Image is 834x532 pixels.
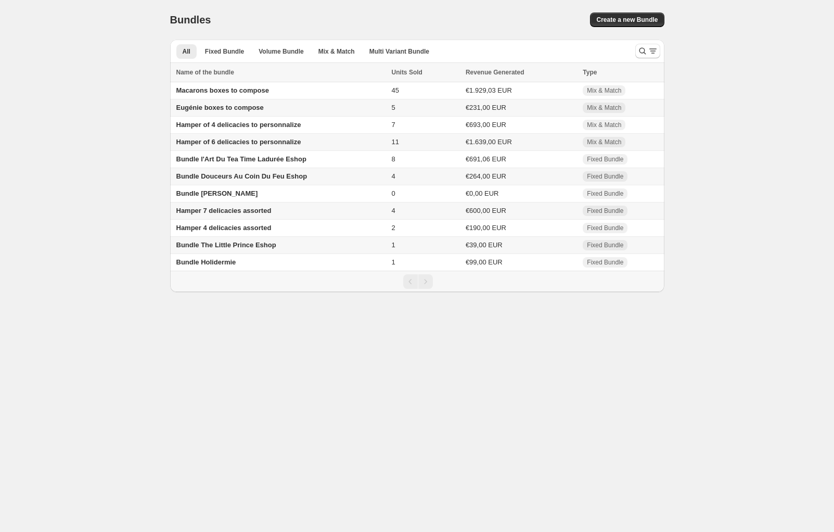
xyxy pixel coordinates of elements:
span: Fixed Bundle [587,155,623,163]
span: 0 [392,189,395,197]
span: €99,00 EUR [466,258,503,266]
span: Fixed Bundle [587,224,623,232]
span: Mix & Match [318,47,355,56]
div: Name of the bundle [176,67,386,78]
nav: Pagination [170,271,664,292]
span: All [183,47,190,56]
span: Bundle Douceurs Au Coin Du Feu Eshop [176,172,307,180]
span: Hamper of 4 delicacies to personnalize [176,121,301,129]
span: Mix & Match [587,86,621,95]
span: €0,00 EUR [466,189,499,197]
button: Search and filter results [635,44,660,58]
span: €691,06 EUR [466,155,506,163]
span: Units Sold [392,67,422,78]
div: Type [583,67,658,78]
span: Multi Variant Bundle [369,47,429,56]
span: €1.929,03 EUR [466,86,512,94]
span: Fixed Bundle [587,207,623,215]
span: 5 [392,104,395,111]
span: 11 [392,138,399,146]
span: 45 [392,86,399,94]
button: Revenue Generated [466,67,535,78]
span: 1 [392,258,395,266]
span: Volume Bundle [259,47,303,56]
span: €39,00 EUR [466,241,503,249]
span: €693,00 EUR [466,121,506,129]
span: Macarons boxes to compose [176,86,269,94]
span: Create a new Bundle [596,16,658,24]
span: Fixed Bundle [587,172,623,181]
span: Fixed Bundle [587,241,623,249]
span: Bundle Holidermie [176,258,236,266]
span: 8 [392,155,395,163]
span: Mix & Match [587,104,621,112]
span: Bundle l'Art Du Tea Time Ladurée Eshop [176,155,306,163]
button: Create a new Bundle [590,12,664,27]
span: 4 [392,172,395,180]
span: 2 [392,224,395,232]
span: Fixed Bundle [205,47,244,56]
span: Mix & Match [587,121,621,129]
span: Bundle [PERSON_NAME] [176,189,258,197]
span: €190,00 EUR [466,224,506,232]
span: Eugénie boxes to compose [176,104,264,111]
span: Hamper 7 delicacies assorted [176,207,272,214]
span: €264,00 EUR [466,172,506,180]
span: Hamper of 6 delicacies to personnalize [176,138,301,146]
span: €1.639,00 EUR [466,138,512,146]
button: Units Sold [392,67,433,78]
span: €231,00 EUR [466,104,506,111]
span: Fixed Bundle [587,258,623,267]
span: Fixed Bundle [587,189,623,198]
span: 7 [392,121,395,129]
span: Revenue Generated [466,67,524,78]
span: 4 [392,207,395,214]
span: Mix & Match [587,138,621,146]
h1: Bundles [170,14,211,26]
span: Bundle The Little Prince Eshop [176,241,276,249]
span: €600,00 EUR [466,207,506,214]
span: 1 [392,241,395,249]
span: Hamper 4 delicacies assorted [176,224,272,232]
